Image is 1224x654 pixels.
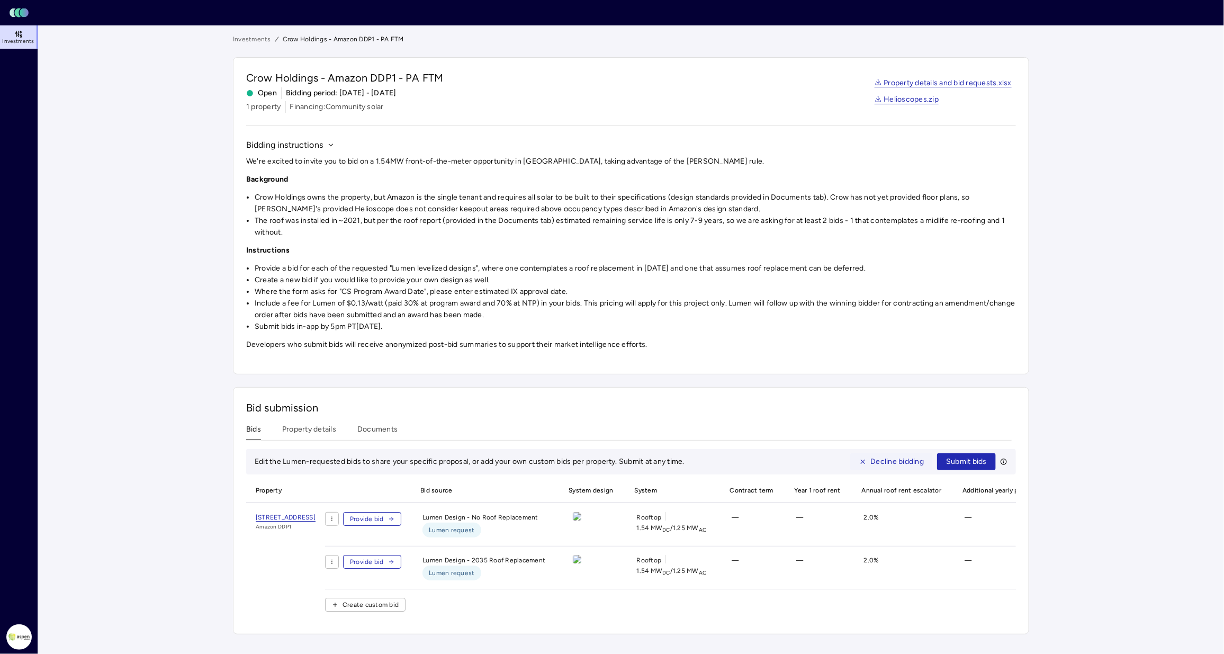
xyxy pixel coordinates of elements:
[723,512,779,537] div: —
[290,101,384,113] span: Financing: Community solar
[350,514,384,524] span: Provide bid
[699,526,707,533] sub: AC
[573,512,581,521] img: view
[2,38,34,44] span: Investments
[233,34,271,44] a: Investments
[429,525,474,535] span: Lumen request
[255,215,1016,238] li: The roof was installed in ~2021, but per the roof report (provided in the Documents tab) estimate...
[255,192,1016,215] li: Crow Holdings owns the property, but Amazon is the single tenant and requires all solar to be bui...
[246,101,281,113] span: 1 property
[788,555,847,580] div: —
[956,512,1051,537] div: —
[246,175,289,184] strong: Background
[350,557,384,567] span: Provide bid
[255,298,1016,321] li: Include a fee for Lumen of $0.13/watt (paid 30% at program award and 70% at NTP) in your bids. Th...
[956,479,1051,502] span: Additional yearly payments
[233,34,1029,44] nav: breadcrumb
[637,555,662,566] span: Rooftop
[956,555,1051,580] div: —
[723,555,779,580] div: —
[662,569,670,576] sub: DC
[573,555,581,563] img: view
[871,456,924,468] span: Decline bidding
[662,526,670,533] sub: DC
[414,479,554,502] span: Bid source
[246,424,261,440] button: Bids
[246,479,325,502] span: Property
[255,274,1016,286] li: Create a new bid if you would like to provide your own design as well.
[246,401,318,414] span: Bid submission
[637,523,707,533] span: 1.54 MW / 1.25 MW
[255,286,1016,298] li: Where the form asks for "CS Program Award Date", please enter estimated IX approval date.
[282,424,336,440] button: Property details
[562,479,619,502] span: System design
[414,512,554,537] div: Lumen Design - No Roof Replacement
[246,339,1016,351] p: Developers who submit bids will receive anonymized post-bid summaries to support their market int...
[6,624,32,650] img: Aspen Power
[637,566,707,576] span: 1.54 MW / 1.25 MW
[255,321,1016,333] li: Submit bids in-app by 5pm PT[DATE].
[343,512,401,526] button: Provide bid
[628,479,715,502] span: System
[256,512,316,523] a: [STREET_ADDRESS]
[357,424,398,440] button: Documents
[856,512,948,537] div: 2.0%
[246,87,277,99] span: Open
[325,598,406,612] button: Create custom bid
[637,512,662,523] span: Rooftop
[283,34,404,44] span: Crow Holdings - Amazon DDP1 - PA FTM
[946,456,987,468] span: Submit bids
[937,453,996,470] button: Submit bids
[255,263,1016,274] li: Provide a bid for each of the requested "Lumen levelized designs", where one contemplates a roof ...
[256,514,316,522] span: [STREET_ADDRESS]
[788,512,847,537] div: —
[343,599,399,610] span: Create custom bid
[414,555,554,580] div: Lumen Design - 2035 Roof Replacement
[875,96,939,104] a: Helioscopes.zip
[246,246,290,255] strong: Instructions
[788,479,847,502] span: Year 1 roof rent
[875,79,1012,88] a: Property details and bid requests.xlsx
[286,87,397,99] span: Bidding period: [DATE] - [DATE]
[255,457,685,466] span: Edit the Lumen-requested bids to share your specific proposal, or add your own custom bids per pr...
[856,555,948,580] div: 2.0%
[850,453,933,470] button: Decline bidding
[246,70,443,85] span: Crow Holdings - Amazon DDP1 - PA FTM
[246,139,323,151] span: Bidding instructions
[856,479,948,502] span: Annual roof rent escalator
[343,555,401,569] button: Provide bid
[246,139,335,151] button: Bidding instructions
[699,569,707,576] sub: AC
[723,479,779,502] span: Contract term
[246,156,1016,167] p: We're excited to invite you to bid on a 1.54MW front-of-the-meter opportunity in [GEOGRAPHIC_DATA...
[256,523,316,531] span: Amazon DDP1
[429,568,474,578] span: Lumen request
